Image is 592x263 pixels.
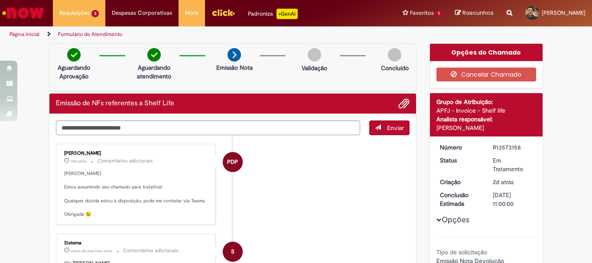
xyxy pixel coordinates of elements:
[542,9,585,16] span: [PERSON_NAME]
[436,68,537,81] button: Cancelar Chamado
[398,98,410,109] button: Adicionar anexos
[56,120,360,135] textarea: Digite sua mensagem aqui...
[388,48,401,62] img: img-circle-grey.png
[493,178,514,186] time: 27/09/2025 14:43:35
[302,64,327,72] p: Validação
[71,248,112,253] time: 29/09/2025 09:33:59
[430,44,543,61] div: Opções do Chamado
[455,9,494,17] a: Rascunhos
[216,63,253,72] p: Emissão Nota
[71,248,112,253] span: cerca de uma hora atrás
[53,63,95,81] p: Aguardando Aprovação
[493,191,533,208] div: [DATE] 11:00:00
[64,170,208,218] p: [PERSON_NAME] Estou assumindo seu chamado para tratativa! Qualquer dúvida estou à disposição, pod...
[436,123,537,132] div: [PERSON_NAME]
[64,240,208,246] div: Sistema
[436,10,442,17] span: 1
[227,152,238,172] span: PDP
[308,48,321,62] img: img-circle-grey.png
[410,9,434,17] span: Favoritos
[433,156,487,165] dt: Status
[98,157,153,165] small: Comentários adicionais
[64,151,208,156] div: [PERSON_NAME]
[381,64,409,72] p: Concluído
[231,241,234,262] span: S
[133,63,175,81] p: Aguardando atendimento
[223,242,243,262] div: System
[433,191,487,208] dt: Conclusão Estimada
[211,6,235,19] img: click_logo_yellow_360x200.png
[433,143,487,152] dt: Número
[369,120,410,135] button: Enviar
[147,48,161,62] img: check-circle-green.png
[7,26,388,42] ul: Trilhas de página
[59,9,90,17] span: Requisições
[10,31,39,38] a: Página inicial
[71,159,87,164] time: 29/09/2025 09:44:42
[276,9,298,19] p: +GenAi
[436,115,537,123] div: Analista responsável:
[248,9,298,19] div: Padroniza
[56,100,174,107] h2: Emissão de NFs referentes a Shelf Life Histórico de tíquete
[493,156,533,173] div: Em Tratamento
[91,10,99,17] span: 3
[223,152,243,172] div: Paola De Paiva Batista
[436,248,487,256] b: Tipo de solicitação
[112,9,172,17] span: Despesas Corporativas
[67,48,81,62] img: check-circle-green.png
[493,178,533,186] div: 27/09/2025 14:43:35
[462,9,494,17] span: Rascunhos
[436,97,537,106] div: Grupo de Atribuição:
[1,4,46,22] img: ServiceNow
[433,178,487,186] dt: Criação
[58,31,122,38] a: Formulário de Atendimento
[493,178,514,186] span: 2d atrás
[185,9,198,17] span: More
[493,143,533,152] div: R13573158
[228,48,241,62] img: arrow-next.png
[123,247,179,254] small: Comentários adicionais
[387,124,404,132] span: Enviar
[71,159,87,164] span: 41m atrás
[436,106,537,115] div: APFJ - Invoice - Shelf life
